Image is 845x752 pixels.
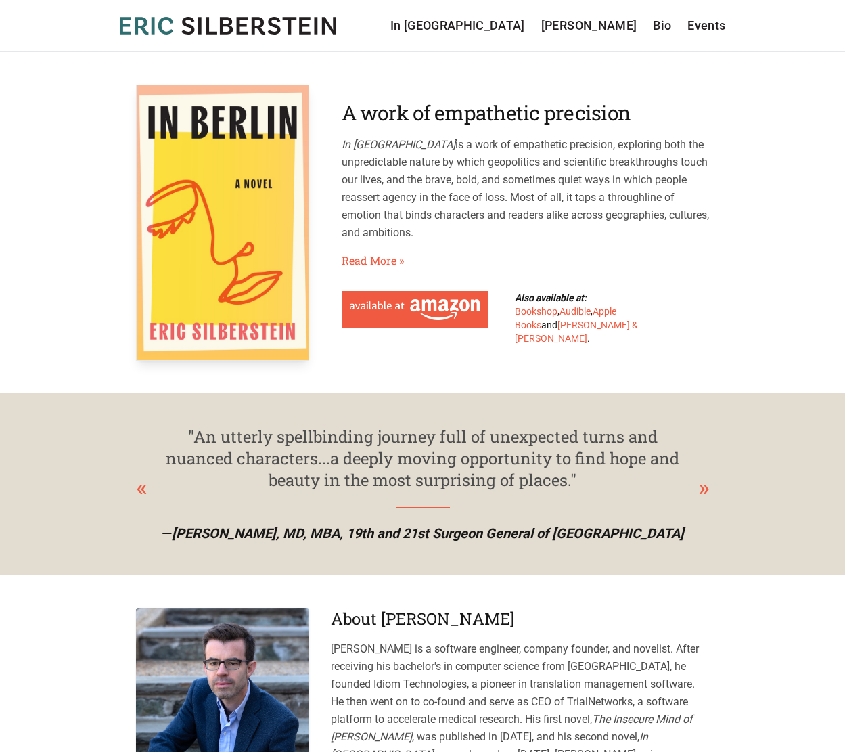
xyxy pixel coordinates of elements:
[559,306,591,317] a: Audible
[390,16,525,35] a: In [GEOGRAPHIC_DATA]
[541,16,637,35] a: [PERSON_NAME]
[515,306,557,317] a: Bookshop
[515,306,616,330] a: Apple Books
[342,101,710,125] h2: A work of empathetic precision
[653,16,671,35] a: Bio
[399,252,404,269] span: »
[342,252,404,269] a: Read More»
[515,292,587,303] b: Also available at:
[687,16,725,35] a: Events
[342,136,710,242] p: is a work of empathetic precision, exploring both the unpredictable nature by which geopolitics a...
[136,426,710,543] div: 1 / 4
[342,291,488,328] a: Available at Amazon
[342,138,455,151] em: In [GEOGRAPHIC_DATA]
[163,426,683,491] div: "An utterly spellbinding journey full of unexpected turns and nuanced characters...a deeply movin...
[515,291,656,345] div: , , and .
[136,470,147,506] div: Previous slide
[331,713,693,743] em: The Insecure Mind of [PERSON_NAME]
[350,299,480,320] img: Available at Amazon
[698,470,710,506] div: Next slide
[172,525,684,541] span: [PERSON_NAME], MD, MBA, 19th and 21st Surgeon General of [GEOGRAPHIC_DATA]
[136,85,309,361] img: In Berlin
[515,319,638,344] a: [PERSON_NAME] & [PERSON_NAME]
[147,524,699,543] p: —
[331,608,710,629] h3: About [PERSON_NAME]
